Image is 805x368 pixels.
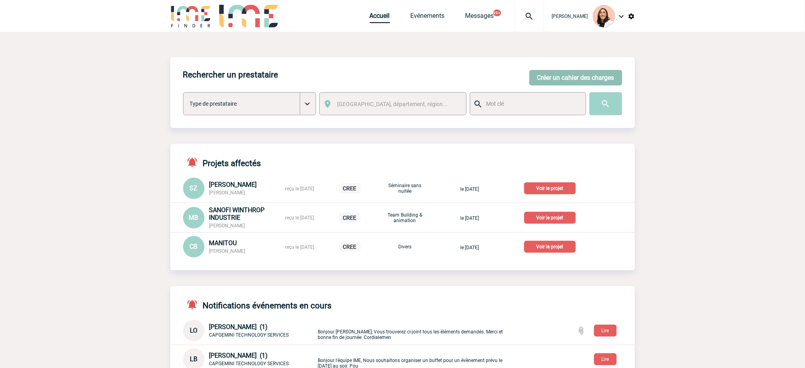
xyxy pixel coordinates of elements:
img: notifications-active-24-px-r.png [186,299,203,310]
span: le [DATE] [460,245,479,250]
p: CREE [339,213,361,223]
button: Lire [594,353,617,365]
p: Voir le projet [524,241,576,253]
div: Conversation privée : Client - Agence [183,320,317,341]
span: LO [190,327,197,334]
span: le [DATE] [460,186,479,192]
span: CAPGEMINI TECHNOLOGY SERVICES [209,361,289,366]
span: reçu le [DATE] [286,215,315,221]
p: Voir le projet [524,212,576,224]
a: Lire [588,326,623,334]
a: Voir le projet [524,213,579,221]
a: LB [PERSON_NAME] (1) CAPGEMINI TECHNOLOGY SERVICES Bonjour l'équipe IME, Nous souhaitons organise... [183,355,505,362]
p: Voir le projet [524,182,576,194]
input: Mot clé [485,99,579,109]
span: CB [190,243,198,250]
button: Lire [594,325,617,337]
span: le [DATE] [460,215,479,221]
input: Submit [589,92,622,115]
a: Evénements [411,12,445,23]
p: Team Building & animation [385,212,425,223]
a: Messages [465,12,494,23]
span: [GEOGRAPHIC_DATA], département, région... [337,101,448,107]
p: Séminaire sans nuitée [385,183,425,194]
span: CAPGEMINI TECHNOLOGY SERVICES [209,332,289,338]
img: 129834-0.png [593,5,615,27]
span: [PERSON_NAME] (1) [209,352,268,359]
p: Divers [385,244,425,250]
p: CREE [339,242,361,252]
a: LO [PERSON_NAME] (1) CAPGEMINI TECHNOLOGY SERVICES Bonjour [PERSON_NAME], Vous trouverez ci-joint... [183,326,505,334]
a: Voir le projet [524,242,579,250]
span: [PERSON_NAME] (1) [209,323,268,331]
span: [PERSON_NAME] [552,14,588,19]
h4: Projets affectés [183,157,261,168]
a: Voir le projet [524,184,579,192]
a: Lire [588,355,623,362]
span: [PERSON_NAME] [209,181,257,188]
span: [PERSON_NAME] [209,248,245,254]
span: SZ [190,184,198,192]
span: MANITOU [209,239,237,247]
img: IME-Finder [170,5,212,27]
span: [PERSON_NAME] [209,223,245,229]
img: notifications-active-24-px-r.png [186,157,203,168]
h4: Notifications événements en cours [183,299,332,310]
span: reçu le [DATE] [286,244,315,250]
p: Bonjour [PERSON_NAME], Vous trouverez ci-joint tous les éléments demandés. Merci et bonne fin de ... [318,322,505,340]
a: Accueil [370,12,390,23]
span: [PERSON_NAME] [209,190,245,196]
span: reçu le [DATE] [286,186,315,192]
p: CREE [339,183,361,194]
span: MB [189,214,199,221]
h4: Rechercher un prestataire [183,70,278,79]
button: 99+ [493,10,501,16]
span: SANOFI WINTHROP INDUSTRIE [209,206,265,221]
span: LB [190,355,197,363]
